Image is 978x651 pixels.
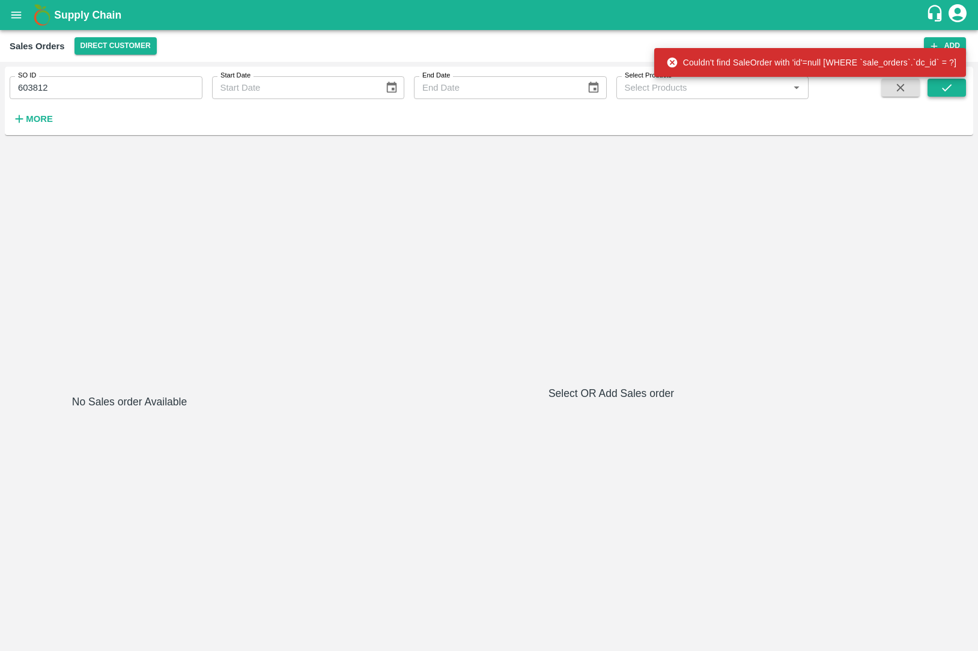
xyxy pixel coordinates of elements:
[254,385,968,402] h6: Select OR Add Sales order
[26,114,53,124] strong: More
[620,80,786,95] input: Select Products
[926,4,947,26] div: customer-support
[625,71,672,80] label: Select Products
[10,76,202,99] input: Enter SO ID
[789,80,804,95] button: Open
[30,3,54,27] img: logo
[414,76,577,99] input: End Date
[2,1,30,29] button: open drawer
[220,71,251,80] label: Start Date
[212,76,375,99] input: Start Date
[380,76,403,99] button: Choose date
[54,9,121,21] b: Supply Chain
[72,393,187,641] h6: No Sales order Available
[10,38,65,54] div: Sales Orders
[54,7,926,23] a: Supply Chain
[422,71,450,80] label: End Date
[666,52,956,73] div: Couldn't find SaleOrder with 'id'=null [WHERE `sale_orders`.`dc_id` = ?]
[582,76,605,99] button: Choose date
[947,2,968,28] div: account of current user
[74,37,157,55] button: Select DC
[10,109,56,129] button: More
[18,71,36,80] label: SO ID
